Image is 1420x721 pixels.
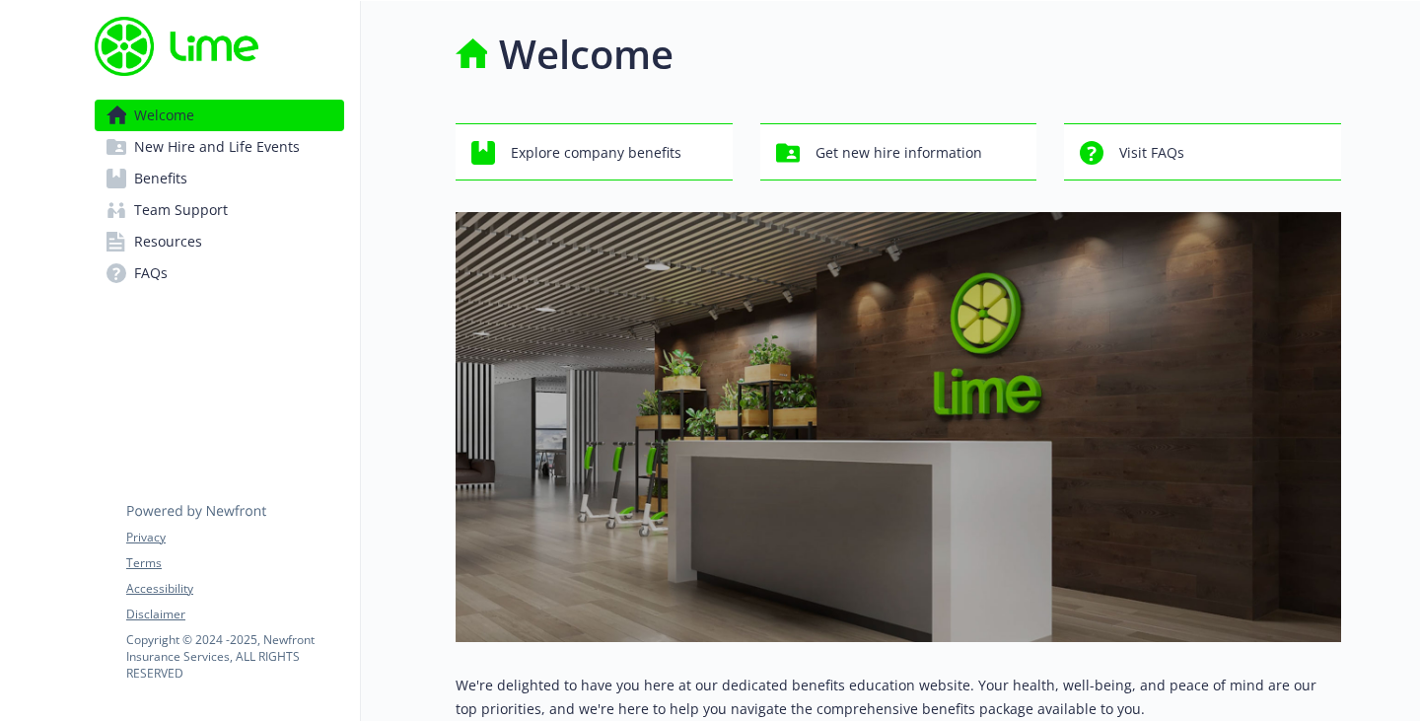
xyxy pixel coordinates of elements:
span: Benefits [134,163,187,194]
a: Team Support [95,194,344,226]
a: Privacy [126,529,343,546]
span: Explore company benefits [511,134,681,172]
span: New Hire and Life Events [134,131,300,163]
span: Visit FAQs [1119,134,1184,172]
h1: Welcome [499,25,674,84]
p: Copyright © 2024 - 2025 , Newfront Insurance Services, ALL RIGHTS RESERVED [126,631,343,682]
img: overview page banner [456,212,1341,642]
span: Welcome [134,100,194,131]
a: Benefits [95,163,344,194]
a: Accessibility [126,580,343,598]
button: Explore company benefits [456,123,733,180]
span: Resources [134,226,202,257]
span: FAQs [134,257,168,289]
a: New Hire and Life Events [95,131,344,163]
a: Resources [95,226,344,257]
a: FAQs [95,257,344,289]
a: Disclaimer [126,606,343,623]
a: Welcome [95,100,344,131]
a: Terms [126,554,343,572]
p: We're delighted to have you here at our dedicated benefits education website. Your health, well-b... [456,674,1341,721]
button: Visit FAQs [1064,123,1341,180]
span: Team Support [134,194,228,226]
button: Get new hire information [760,123,1037,180]
span: Get new hire information [816,134,982,172]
